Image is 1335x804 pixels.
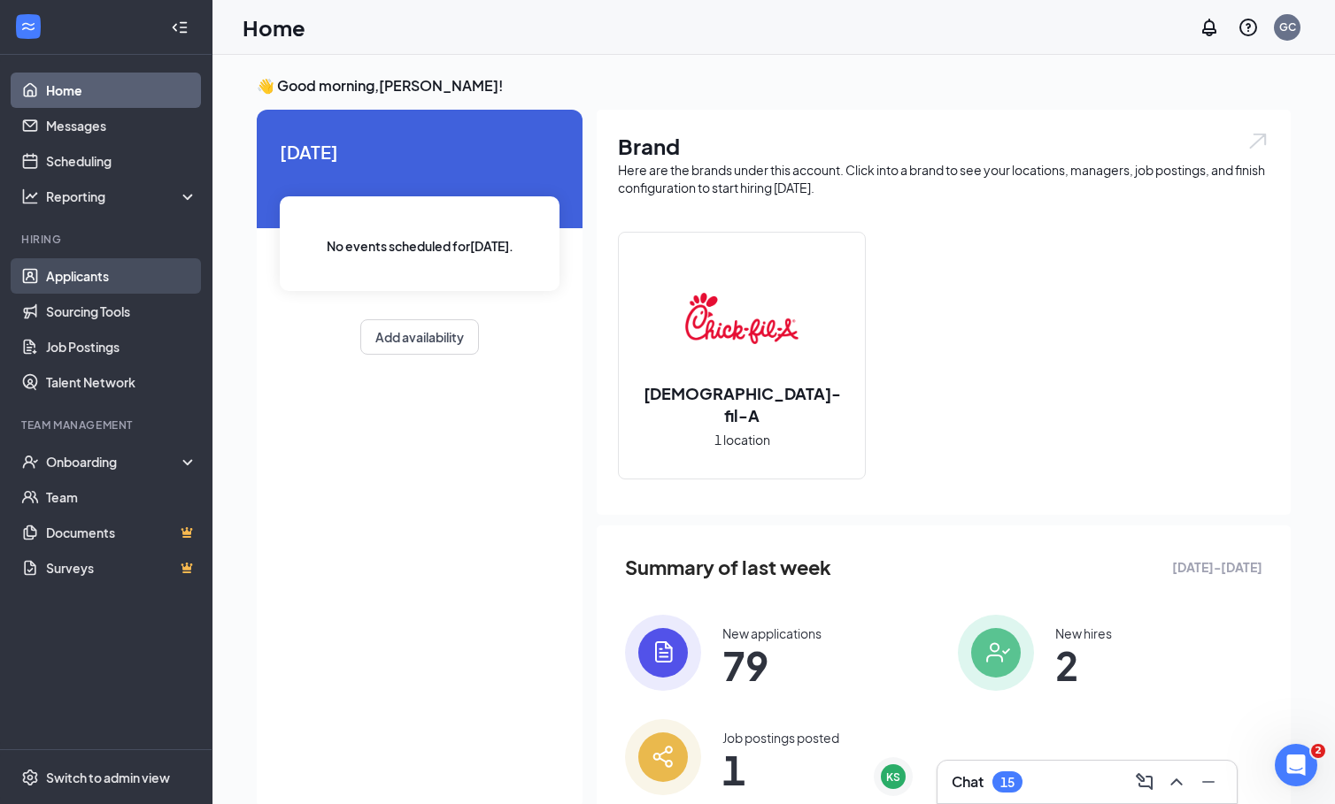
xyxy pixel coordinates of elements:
[280,138,559,165] span: [DATE]
[685,262,799,375] img: Chick-fil-A
[46,479,197,515] a: Team
[619,382,865,426] h2: [DEMOGRAPHIC_DATA]-fil-A
[886,770,900,785] div: KS
[1194,768,1223,796] button: Minimize
[1246,131,1269,151] img: open.6027fd2a22e1237b5b06.svg
[1166,771,1187,793] svg: ChevronUp
[46,73,197,108] a: Home
[21,453,39,471] svg: UserCheck
[714,430,770,449] span: 1 location
[952,772,984,792] h3: Chat
[1134,771,1155,793] svg: ComposeMessage
[1275,744,1317,786] iframe: Intercom live chat
[46,188,198,205] div: Reporting
[1198,771,1219,793] svg: Minimize
[243,12,305,42] h1: Home
[1311,744,1325,758] span: 2
[21,417,194,433] div: Team Management
[46,294,197,329] a: Sourcing Tools
[618,131,1269,161] h1: Brand
[46,453,182,471] div: Onboarding
[722,754,839,785] span: 1
[722,729,839,747] div: Job postings posted
[618,161,1269,196] div: Here are the brands under this account. Click into a brand to see your locations, managers, job p...
[1055,649,1112,681] span: 2
[19,18,37,35] svg: WorkstreamLogo
[46,515,197,550] a: DocumentsCrown
[722,649,822,681] span: 79
[1055,624,1112,642] div: New hires
[1000,775,1015,790] div: 15
[1131,768,1159,796] button: ComposeMessage
[46,769,170,786] div: Switch to admin view
[1172,557,1262,577] span: [DATE] - [DATE]
[958,615,1034,691] img: icon
[625,552,831,583] span: Summary of last week
[21,188,39,205] svg: Analysis
[1162,768,1191,796] button: ChevronUp
[21,769,39,786] svg: Settings
[1279,19,1296,34] div: GC
[46,143,197,179] a: Scheduling
[1238,17,1259,38] svg: QuestionInfo
[46,258,197,294] a: Applicants
[21,232,194,247] div: Hiring
[46,364,197,400] a: Talent Network
[257,76,1291,96] h3: 👋 Good morning, [PERSON_NAME] !
[46,550,197,586] a: SurveysCrown
[46,108,197,143] a: Messages
[625,615,701,691] img: icon
[722,624,822,642] div: New applications
[327,236,513,256] span: No events scheduled for [DATE] .
[46,329,197,364] a: Job Postings
[1199,17,1220,38] svg: Notifications
[625,719,701,795] img: icon
[360,319,479,355] button: Add availability
[171,19,189,36] svg: Collapse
